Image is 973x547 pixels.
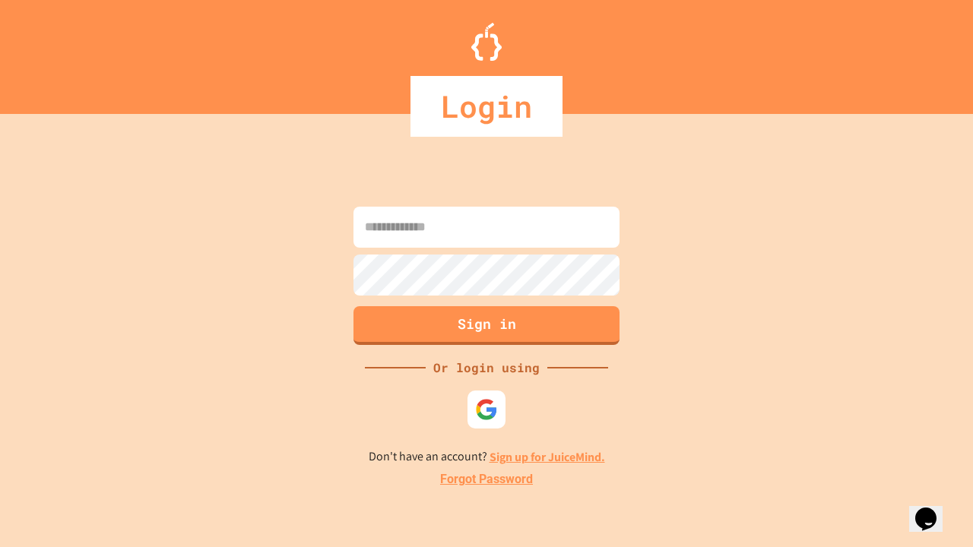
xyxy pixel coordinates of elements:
[440,470,533,489] a: Forgot Password
[490,449,605,465] a: Sign up for JuiceMind.
[426,359,547,377] div: Or login using
[369,447,605,466] p: Don't have an account?
[847,420,958,485] iframe: chat widget
[471,23,502,61] img: Logo.svg
[475,398,498,421] img: google-icon.svg
[909,486,958,532] iframe: chat widget
[410,76,563,137] div: Login
[353,306,620,345] button: Sign in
